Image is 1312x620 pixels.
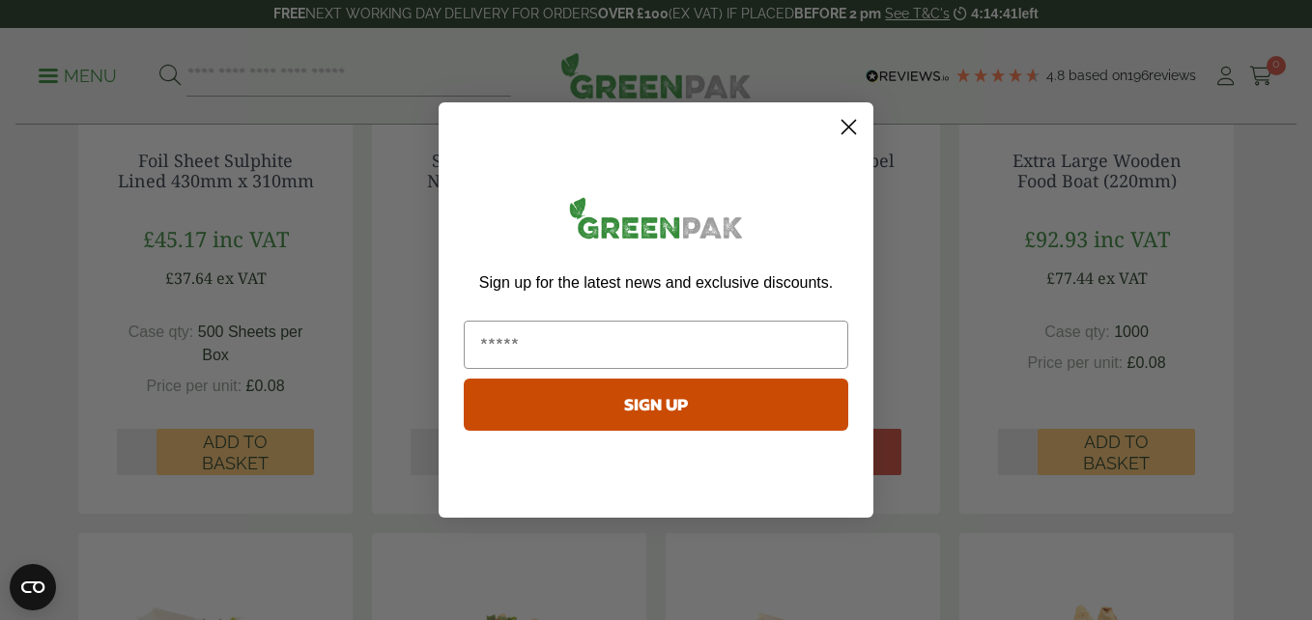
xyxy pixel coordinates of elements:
img: greenpak_logo [464,189,848,254]
button: SIGN UP [464,379,848,431]
input: Email [464,321,848,369]
span: Sign up for the latest news and exclusive discounts. [479,274,833,291]
button: Close dialog [832,110,866,144]
button: Open CMP widget [10,564,56,610]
